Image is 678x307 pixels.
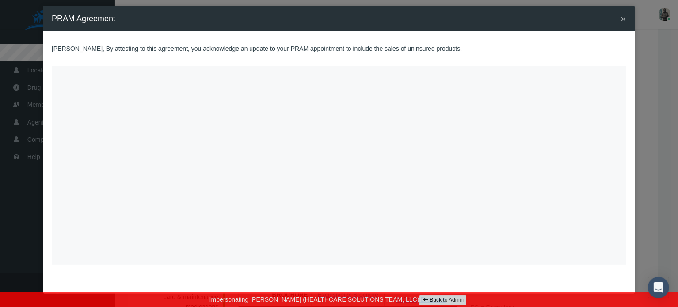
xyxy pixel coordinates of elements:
button: Close [621,14,626,23]
iframe: </div> [52,66,626,265]
a: Back to Admin [419,295,467,305]
span: × [621,14,626,24]
h5: , By attesting to this agreement, you acknowledge an update to your PRAM appointment to include t... [52,45,626,53]
h4: PRAM Agreement [52,12,115,25]
div: Open Intercom Messenger [648,277,669,298]
span: [PERSON_NAME] [52,45,103,52]
div: Impersonating [PERSON_NAME] (HEALTHCARE SOLUTIONS TEAM, LLC) [7,292,671,307]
